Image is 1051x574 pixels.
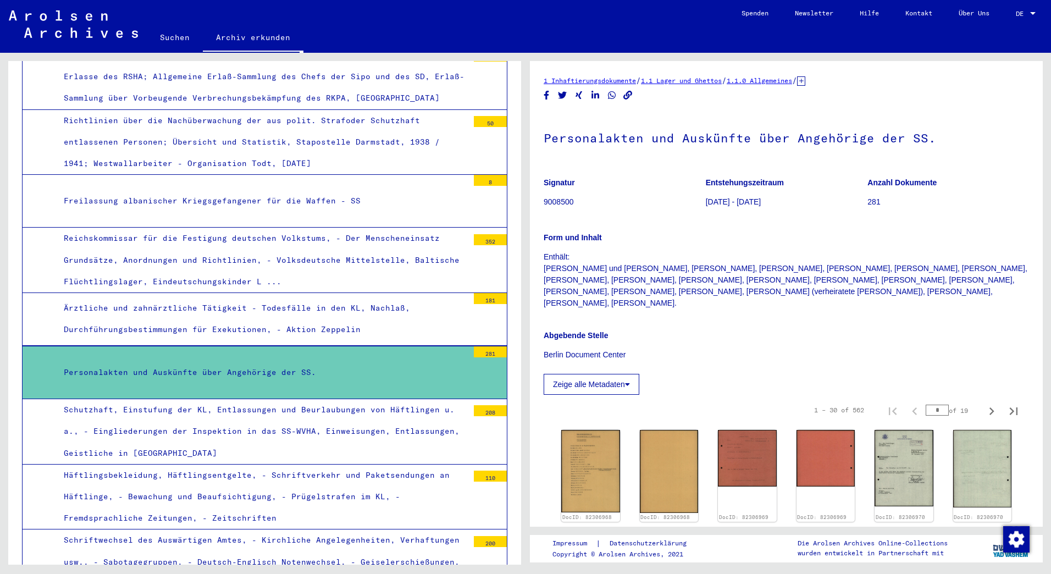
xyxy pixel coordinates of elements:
[544,331,608,340] b: Abgebende Stelle
[1003,526,1029,552] div: Zustimmung ändern
[541,89,552,102] button: Share on Facebook
[544,76,636,85] a: 1 Inhaftierungsdokumente
[573,89,585,102] button: Share on Xing
[203,24,303,53] a: Archiv erkunden
[557,89,568,102] button: Share on Twitter
[636,75,641,85] span: /
[722,75,727,85] span: /
[56,45,468,109] div: Erlasse über Schwangerschaftsunterbrechungen Übersicht über die allgemeinen Erlasse des RSHA; All...
[562,514,612,520] a: DocID: 82306968
[904,399,926,421] button: Previous page
[814,405,864,415] div: 1 – 30 of 562
[56,465,468,529] div: Häftlingsbekleidung, Häftlingsentgelte, - Schriftverkehr und Paketsendungen an Häftlinge, - Bewac...
[474,175,507,186] div: 8
[544,196,705,208] p: 9008500
[544,349,1029,361] p: Berlin Document Center
[797,514,847,520] a: DocID: 82306969
[792,75,797,85] span: /
[718,430,777,486] img: 001.jpg
[561,430,620,512] img: 001.jpg
[590,89,601,102] button: Share on LinkedIn
[640,514,690,520] a: DocID: 82306968
[1016,10,1028,18] span: DE
[552,538,700,549] div: |
[867,178,937,187] b: Anzahl Dokumente
[606,89,618,102] button: Share on WhatsApp
[641,76,722,85] a: 1.1 Lager und Ghettos
[56,228,468,292] div: Reichskommissar für die Festigung deutschen Volkstums, - Der Menscheneinsatz Grundsätze, Anordnun...
[544,178,575,187] b: Signatur
[926,405,981,416] div: of 19
[727,76,792,85] a: 1.1.0 Allgemeines
[474,116,507,127] div: 50
[882,399,904,421] button: First page
[796,430,855,487] img: 002.jpg
[56,297,468,340] div: Ärztliche und zahnärztliche Tätigkeit - Todesfälle in den KL, Nachlaß, Durchführungsbestimmungen ...
[552,538,596,549] a: Impressum
[991,534,1032,562] img: yv_logo.png
[56,110,468,175] div: Richtlinien über die Nachüberwachung der aus polit. Strafoder Schutzhaft entlassenen Personen; Üb...
[474,536,507,547] div: 200
[474,234,507,245] div: 352
[552,549,700,559] p: Copyright © Arolsen Archives, 2021
[1003,399,1025,421] button: Last page
[544,374,639,395] button: Zeige alle Metadaten
[981,399,1003,421] button: Next page
[544,233,602,242] b: Form und Inhalt
[474,471,507,482] div: 110
[56,399,468,464] div: Schutzhaft, Einstufung der KL, Entlassungen und Beurlaubungen von Häftlingen u. a., - Eingliederu...
[867,196,1029,208] p: 281
[954,514,1003,520] a: DocID: 82306970
[9,10,138,38] img: Arolsen_neg.svg
[544,113,1029,161] h1: Personalakten und Auskünfte über Angehörige der SS.
[1003,526,1030,553] img: Zustimmung ändern
[719,514,768,520] a: DocID: 82306969
[798,538,948,548] p: Die Arolsen Archives Online-Collections
[953,430,1012,507] img: 002.jpg
[706,178,784,187] b: Entstehungszeitraum
[875,430,933,506] img: 001.jpg
[56,190,468,212] div: Freilassung albanischer Kriegsgefangener für die Waffen - SS
[876,514,925,520] a: DocID: 82306970
[474,346,507,357] div: 281
[622,89,634,102] button: Copy link
[147,24,203,51] a: Suchen
[706,196,867,208] p: [DATE] - [DATE]
[474,293,507,304] div: 181
[544,251,1029,309] p: Enthält: [PERSON_NAME] und [PERSON_NAME], [PERSON_NAME], [PERSON_NAME], [PERSON_NAME], [PERSON_NA...
[474,405,507,416] div: 208
[798,548,948,558] p: wurden entwickelt in Partnerschaft mit
[56,362,468,383] div: Personalakten und Auskünfte über Angehörige der SS.
[640,430,699,512] img: 002.jpg
[601,538,700,549] a: Datenschutzerklärung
